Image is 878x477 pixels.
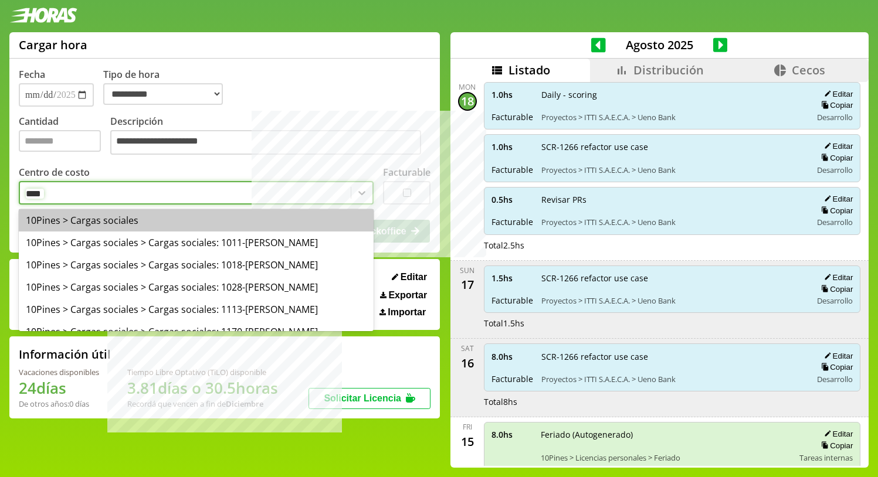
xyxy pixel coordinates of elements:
[388,307,426,318] span: Importar
[491,351,533,362] span: 8.0 hs
[458,92,477,111] div: 18
[799,452,853,463] span: Tareas internas
[817,165,853,175] span: Desarrollo
[19,130,101,152] input: Cantidad
[491,111,533,122] span: Facturable
[127,367,278,377] div: Tiempo Libre Optativo (TiLO) disponible
[103,83,223,105] select: Tipo de hora
[309,388,430,409] button: Solicitar Licencia
[491,429,533,440] span: 8.0 hs
[19,231,374,254] div: 10Pines > Cargas sociales > Cargas sociales: 1011-[PERSON_NAME]
[541,429,792,440] span: Feriado (Autogenerado)
[377,289,430,301] button: Exportar
[792,62,825,78] span: Cecos
[821,141,853,151] button: Editar
[401,272,427,282] span: Editar
[818,441,853,451] button: Copiar
[491,272,533,284] span: 1.5 hs
[541,89,804,100] span: Daily - scoring
[19,115,110,158] label: Cantidad
[491,295,533,306] span: Facturable
[541,112,804,122] span: Proyectos > ITTI S.A.E.C.A. > Ueno Bank
[19,298,374,321] div: 10Pines > Cargas sociales > Cargas sociales: 1113-[PERSON_NAME]
[818,284,853,294] button: Copiar
[541,217,804,227] span: Proyectos > ITTI S.A.E.C.A. > Ueno Bank
[459,82,476,92] div: Mon
[491,373,533,384] span: Facturable
[110,130,421,155] textarea: Descripción
[541,141,804,152] span: SCR-1266 refactor use case
[817,374,853,384] span: Desarrollo
[606,37,713,53] span: Agosto 2025
[541,272,804,284] span: SCR-1266 refactor use case
[818,362,853,372] button: Copiar
[461,343,474,353] div: Sat
[383,166,430,179] label: Facturable
[484,396,861,407] div: Total 8 hs
[491,194,533,205] span: 0.5 hs
[821,272,853,282] button: Editar
[388,271,430,283] button: Editar
[821,89,853,99] button: Editar
[541,351,804,362] span: SCR-1266 refactor use case
[484,240,861,251] div: Total 2.5 hs
[818,100,853,110] button: Copiar
[19,209,374,231] div: 10Pines > Cargas sociales
[103,68,232,107] label: Tipo de hora
[19,377,99,398] h1: 24 días
[541,165,804,175] span: Proyectos > ITTI S.A.E.C.A. > Ueno Bank
[818,206,853,216] button: Copiar
[633,62,704,78] span: Distribución
[19,346,111,362] h2: Información útil
[817,295,853,306] span: Desarrollo
[450,82,869,466] div: scrollable content
[19,166,90,179] label: Centro de costo
[19,321,374,343] div: 10Pines > Cargas sociales > Cargas sociales: 1170-[PERSON_NAME]
[463,422,472,432] div: Fri
[491,89,533,100] span: 1.0 hs
[484,318,861,329] div: Total 1.5 hs
[19,276,374,298] div: 10Pines > Cargas sociales > Cargas sociales: 1028-[PERSON_NAME]
[821,351,853,361] button: Editar
[491,216,533,227] span: Facturable
[458,353,477,372] div: 16
[458,432,477,451] div: 15
[491,164,533,175] span: Facturable
[509,62,550,78] span: Listado
[324,393,401,403] span: Solicitar Licencia
[9,8,77,23] img: logotipo
[110,115,430,158] label: Descripción
[817,112,853,122] span: Desarrollo
[388,290,427,301] span: Exportar
[818,153,853,163] button: Copiar
[460,265,474,275] div: Sun
[458,275,477,294] div: 17
[821,429,853,439] button: Editar
[19,37,87,53] h1: Cargar hora
[19,398,99,409] div: De otros años: 0 días
[817,217,853,227] span: Desarrollo
[127,377,278,398] h1: 3.81 días o 30.5 horas
[226,398,263,409] b: Diciembre
[821,194,853,204] button: Editar
[19,367,99,377] div: Vacaciones disponibles
[541,194,804,205] span: Revisar PRs
[19,254,374,276] div: 10Pines > Cargas sociales > Cargas sociales: 1018-[PERSON_NAME]
[19,68,45,81] label: Fecha
[127,398,278,409] div: Recordá que vencen a fin de
[541,295,804,306] span: Proyectos > ITTI S.A.E.C.A. > Ueno Bank
[491,141,533,152] span: 1.0 hs
[541,374,804,384] span: Proyectos > ITTI S.A.E.C.A. > Ueno Bank
[541,452,792,463] span: 10Pines > Licencias personales > Feriado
